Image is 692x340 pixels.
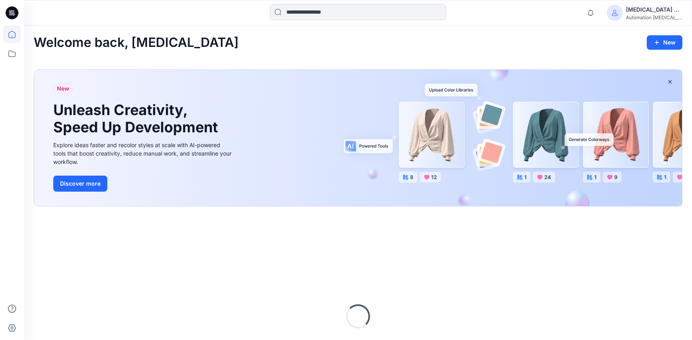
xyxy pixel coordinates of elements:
[53,176,107,192] button: Discover more
[626,14,682,20] div: Automation [MEDICAL_DATA]...
[57,84,69,93] span: New
[53,141,233,166] div: Explore ideas faster and recolor styles at scale with AI-powered tools that boost creativity, red...
[626,5,682,14] div: [MEDICAL_DATA] +567
[612,10,618,16] svg: avatar
[53,101,221,136] h1: Unleash Creativity, Speed Up Development
[647,35,682,50] button: New
[53,176,233,192] a: Discover more
[34,35,239,50] h2: Welcome back, [MEDICAL_DATA]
